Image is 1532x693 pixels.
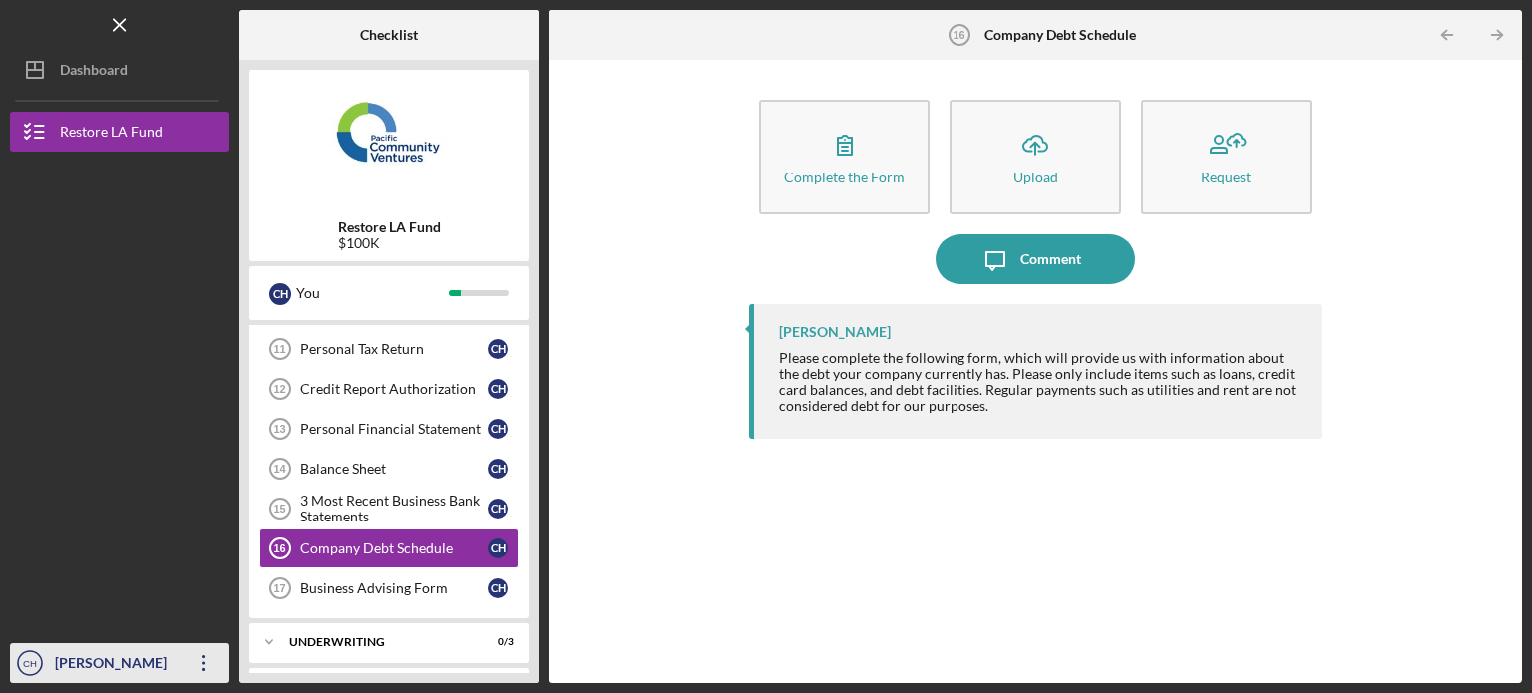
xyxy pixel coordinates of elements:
[50,643,180,688] div: [PERSON_NAME]
[950,100,1120,214] button: Upload
[60,50,128,95] div: Dashboard
[478,636,514,648] div: 0 / 3
[249,80,529,199] img: Product logo
[273,423,285,435] tspan: 13
[259,528,519,568] a: 16Company Debt ScheduleCH
[259,568,519,608] a: 17Business Advising FormCH
[1020,234,1081,284] div: Comment
[10,112,229,152] button: Restore LA Fund
[259,489,519,528] a: 153 Most Recent Business Bank StatementsCH
[936,234,1135,284] button: Comment
[289,636,464,648] div: Underwriting
[300,421,488,437] div: Personal Financial Statement
[259,329,519,369] a: 11Personal Tax ReturnCH
[273,542,285,554] tspan: 16
[784,170,905,184] div: Complete the Form
[300,580,488,596] div: Business Advising Form
[1201,170,1251,184] div: Request
[296,276,449,310] div: You
[259,449,519,489] a: 14Balance SheetCH
[779,350,1302,414] div: Please complete the following form, which will provide us with information about the debt your co...
[488,578,508,598] div: C H
[273,463,286,475] tspan: 14
[488,459,508,479] div: C H
[779,324,891,340] div: [PERSON_NAME]
[273,582,285,594] tspan: 17
[1141,100,1312,214] button: Request
[488,419,508,439] div: C H
[953,29,964,41] tspan: 16
[488,339,508,359] div: C H
[259,409,519,449] a: 13Personal Financial StatementCH
[300,341,488,357] div: Personal Tax Return
[360,27,418,43] b: Checklist
[300,540,488,556] div: Company Debt Schedule
[488,538,508,558] div: C H
[488,499,508,519] div: C H
[300,461,488,477] div: Balance Sheet
[338,235,441,251] div: $100K
[273,503,285,515] tspan: 15
[259,369,519,409] a: 12Credit Report AuthorizationCH
[60,112,163,157] div: Restore LA Fund
[1013,170,1058,184] div: Upload
[300,493,488,524] div: 3 Most Recent Business Bank Statements
[759,100,930,214] button: Complete the Form
[338,219,441,235] b: Restore LA Fund
[300,381,488,397] div: Credit Report Authorization
[23,658,37,669] text: CH
[984,27,1136,43] b: Company Debt Schedule
[10,643,229,683] button: CH[PERSON_NAME]
[488,379,508,399] div: C H
[269,283,291,305] div: C H
[10,50,229,90] button: Dashboard
[273,343,285,355] tspan: 11
[273,383,285,395] tspan: 12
